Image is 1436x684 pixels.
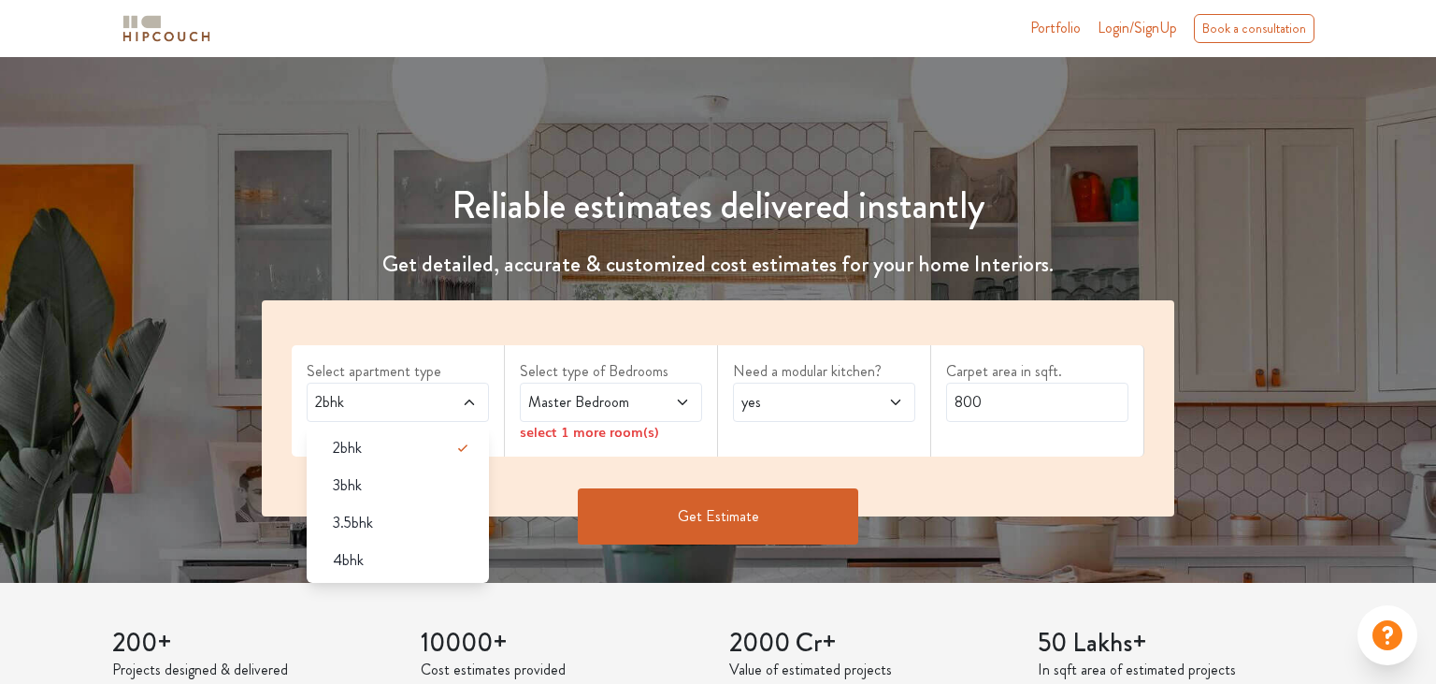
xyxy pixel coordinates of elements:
[524,391,649,414] span: Master Bedroom
[1030,17,1081,39] a: Portfolio
[333,437,362,459] span: 2bhk
[1038,628,1324,660] h3: 50 Lakhs+
[729,628,1015,660] h3: 2000 Cr+
[333,512,373,534] span: 3.5bhk
[1194,14,1314,43] div: Book a consultation
[1098,17,1177,38] span: Login/SignUp
[1038,659,1324,681] p: In sqft area of estimated projects
[251,251,1185,278] h4: Get detailed, accurate & customized cost estimates for your home Interiors.
[112,628,398,660] h3: 200+
[311,391,436,414] span: 2bhk
[578,488,858,545] button: Get Estimate
[729,659,1015,681] p: Value of estimated projects
[738,391,862,414] span: yes
[520,360,702,383] label: Select type of Bedrooms
[112,659,398,681] p: Projects designed & delivered
[946,360,1128,383] label: Carpet area in sqft.
[421,628,707,660] h3: 10000+
[333,549,364,572] span: 4bhk
[333,474,362,497] span: 3bhk
[733,360,915,383] label: Need a modular kitchen?
[120,7,213,50] span: logo-horizontal.svg
[421,659,707,681] p: Cost estimates provided
[251,183,1185,228] h1: Reliable estimates delivered instantly
[946,383,1128,422] input: Enter area sqft
[120,12,213,45] img: logo-horizontal.svg
[307,360,489,383] label: Select apartment type
[520,422,702,442] div: select 1 more room(s)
